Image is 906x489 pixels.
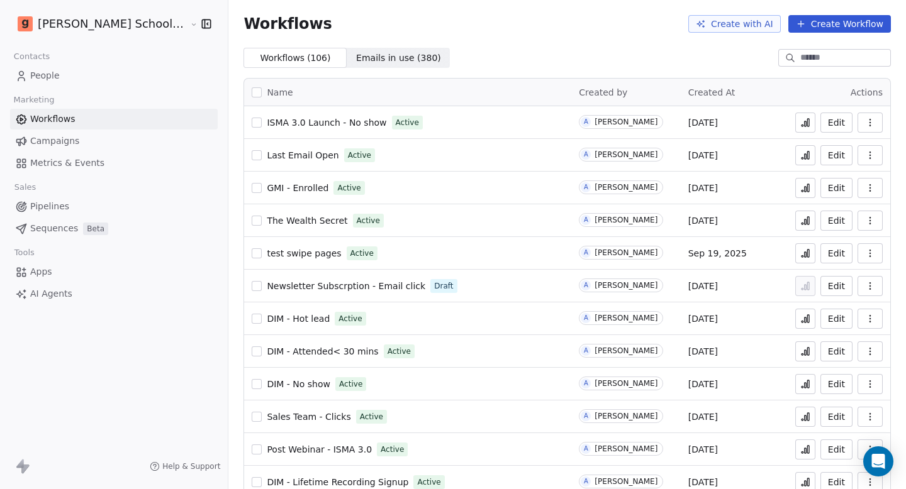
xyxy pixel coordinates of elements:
[356,52,441,65] span: Emails in use ( 380 )
[10,261,218,282] a: Apps
[267,149,338,162] a: Last Email Open
[8,47,55,66] span: Contacts
[820,276,853,296] button: Edit
[688,214,718,227] span: [DATE]
[417,476,440,488] span: Active
[595,346,657,355] div: [PERSON_NAME]
[267,379,330,389] span: DIM - No show
[595,477,657,486] div: [PERSON_NAME]
[337,182,361,194] span: Active
[267,312,330,325] a: DIM - Hot lead
[267,410,350,423] a: Sales Team - Clicks
[820,211,853,231] button: Edit
[162,461,220,471] span: Help & Support
[820,439,853,459] a: Edit
[595,412,657,420] div: [PERSON_NAME]
[10,65,218,86] a: People
[851,87,883,97] span: Actions
[434,280,453,292] span: Draft
[267,444,372,454] span: Post Webinar - ISMA 3.0
[150,461,220,471] a: Help & Support
[10,196,218,217] a: Pipelines
[584,182,588,192] div: A
[584,313,588,323] div: A
[10,153,218,173] a: Metrics & Events
[584,215,588,225] div: A
[348,150,371,161] span: Active
[267,476,408,488] a: DIM - Lifetime Recording Signup
[579,87,627,97] span: Created by
[584,150,588,160] div: A
[360,411,383,422] span: Active
[267,86,293,99] span: Name
[820,407,853,427] a: Edit
[584,117,588,127] div: A
[820,243,853,263] button: Edit
[584,280,588,290] div: A
[30,69,60,82] span: People
[10,283,218,304] a: AI Agents
[688,149,718,162] span: [DATE]
[820,178,853,198] button: Edit
[10,109,218,129] a: Workflows
[9,178,42,197] span: Sales
[595,150,657,159] div: [PERSON_NAME]
[350,248,374,259] span: Active
[688,476,718,488] span: [DATE]
[30,287,72,300] span: AI Agents
[595,183,657,192] div: [PERSON_NAME]
[688,345,718,358] span: [DATE]
[820,374,853,394] button: Edit
[688,443,718,456] span: [DATE]
[267,247,341,260] a: test swipe pages
[267,378,330,390] a: DIM - No show
[584,411,588,421] div: A
[820,309,853,329] button: Edit
[381,444,404,455] span: Active
[820,145,853,165] a: Edit
[267,118,386,128] span: ISMA 3.0 Launch - No show
[595,216,657,224] div: [PERSON_NAME]
[688,280,718,292] span: [DATE]
[267,280,425,292] a: Newsletter Subscrption - Email click
[863,446,893,476] div: Open Intercom Messenger
[820,113,853,133] a: Edit
[267,150,338,160] span: Last Email Open
[688,410,718,423] span: [DATE]
[584,378,588,388] div: A
[688,15,781,33] button: Create with AI
[267,182,328,194] a: GMI - Enrolled
[267,346,378,356] span: DIM - Attended< 30 mins
[30,113,75,126] span: Workflows
[788,15,891,33] button: Create Workflow
[820,341,853,361] button: Edit
[10,218,218,239] a: SequencesBeta
[243,15,332,33] span: Workflows
[688,182,718,194] span: [DATE]
[10,131,218,151] a: Campaigns
[595,314,657,322] div: [PERSON_NAME]
[267,248,341,258] span: test swipe pages
[30,135,79,148] span: Campaigns
[15,13,181,35] button: [PERSON_NAME] School of Finance LLP
[688,247,747,260] span: Sep 19, 2025
[9,243,40,262] span: Tools
[688,312,718,325] span: [DATE]
[396,117,419,128] span: Active
[584,444,588,454] div: A
[267,214,347,227] a: The Wealth Secret
[267,345,378,358] a: DIM - Attended< 30 mins
[688,116,718,129] span: [DATE]
[267,183,328,193] span: GMI - Enrolled
[584,248,588,258] div: A
[267,216,347,226] span: The Wealth Secret
[267,314,330,324] span: DIM - Hot lead
[30,200,69,213] span: Pipelines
